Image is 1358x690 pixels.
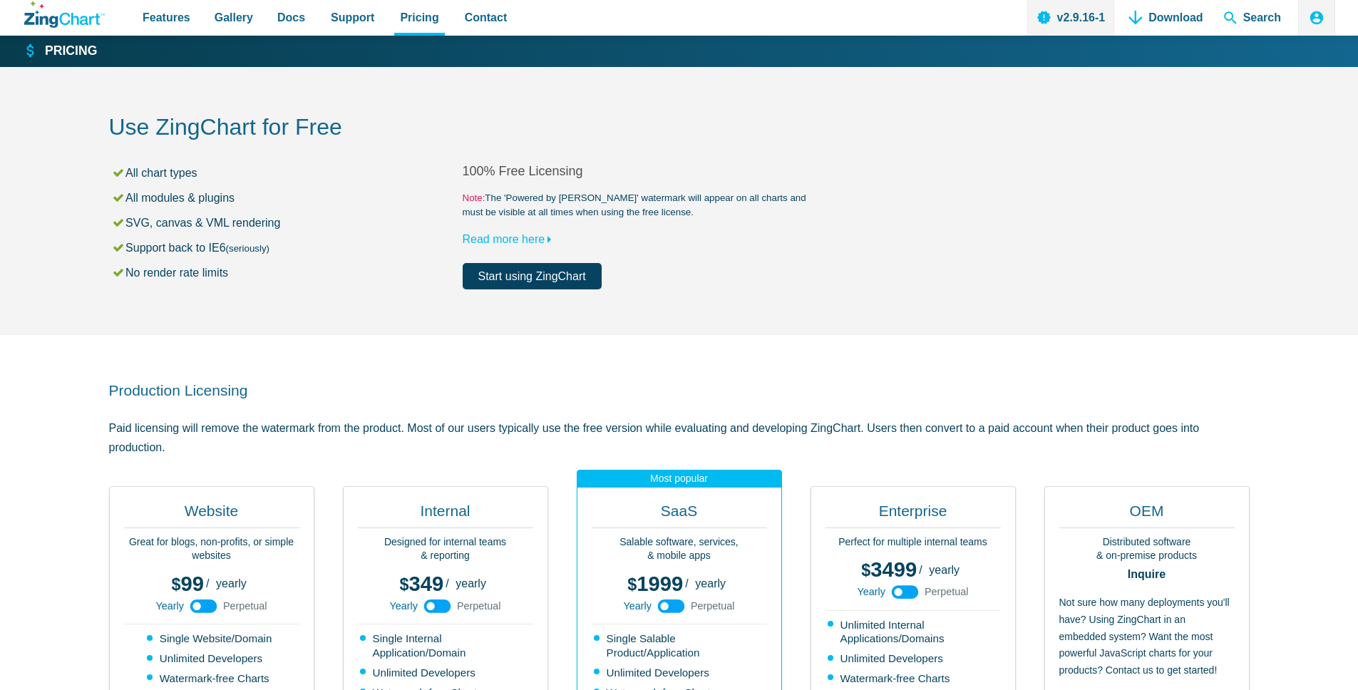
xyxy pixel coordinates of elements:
span: Gallery [215,8,253,27]
span: 99 [172,572,204,595]
strong: Pricing [45,45,97,58]
span: Docs [277,8,305,27]
li: Single Website/Domain [147,632,278,646]
h2: 100% Free Licensing [463,163,816,180]
h2: Internal [358,501,533,528]
p: Great for blogs, non-profits, or simple websites [124,535,299,563]
span: Yearly [623,601,651,611]
li: Unlimited Developers [360,666,533,680]
span: Perpetual [925,587,969,597]
span: 3499 [861,558,917,581]
span: Yearly [857,587,885,597]
p: Distributed software & on-premise products [1059,535,1235,563]
li: Unlimited Developers [828,652,1001,666]
li: Single Salable Product/Application [594,632,767,660]
span: / [206,578,209,589]
span: Support [331,8,374,27]
span: yearly [695,577,726,589]
a: ZingChart Logo. Click to return to the homepage [24,1,105,28]
li: Single Internal Application/Domain [360,632,533,660]
h2: Enterprise [825,501,1001,528]
span: Pricing [400,8,438,27]
li: All modules & plugins [111,188,463,207]
strong: Inquire [1059,569,1235,580]
span: Note: [463,192,485,203]
span: Perpetual [691,601,735,611]
span: / [446,578,448,589]
h2: OEM [1059,501,1235,528]
h2: Production Licensing [109,381,1250,400]
span: 1999 [627,572,683,595]
li: Unlimited Developers [147,652,278,666]
span: Yearly [389,601,417,611]
span: yearly [456,577,486,589]
li: Watermark-free Charts [147,671,278,686]
a: Read more here [463,233,558,245]
span: yearly [929,564,960,576]
p: Perfect for multiple internal teams [825,535,1001,550]
span: 349 [399,572,443,595]
li: Unlimited Internal Applications/Domains [828,618,1001,647]
li: SVG, canvas & VML rendering [111,213,463,232]
p: Paid licensing will remove the watermark from the product. Most of our users typically use the fr... [109,418,1250,457]
small: The 'Powered by [PERSON_NAME]' watermark will appear on all charts and must be visible at all tim... [463,191,816,220]
span: Contact [465,8,508,27]
a: Pricing [24,43,97,60]
span: Perpetual [457,601,501,611]
a: Start using ZingChart [463,263,602,289]
h2: Website [124,501,299,528]
p: Designed for internal teams & reporting [358,535,533,563]
span: / [919,565,922,576]
li: Watermark-free Charts [828,671,1001,686]
li: No render rate limits [111,263,463,282]
span: Perpetual [223,601,267,611]
span: / [685,578,688,589]
span: yearly [216,577,247,589]
small: (seriously) [226,243,269,254]
span: Features [143,8,190,27]
li: Unlimited Developers [594,666,767,680]
li: Support back to IE6 [111,238,463,257]
h2: SaaS [592,501,767,528]
span: Yearly [155,601,183,611]
li: All chart types [111,163,463,182]
p: Salable software, services, & mobile apps [592,535,767,563]
h2: Use ZingChart for Free [109,113,1250,145]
